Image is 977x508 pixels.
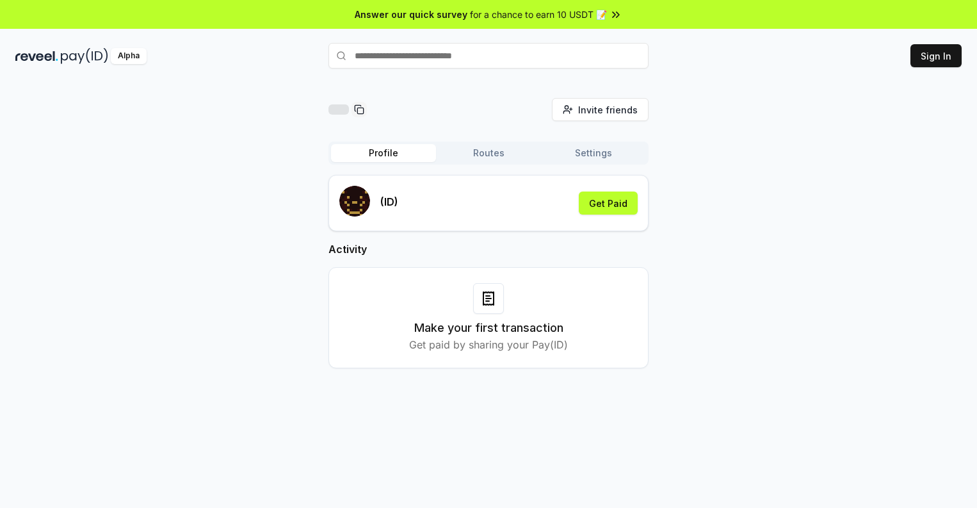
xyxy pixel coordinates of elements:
button: Routes [436,144,541,162]
button: Settings [541,144,646,162]
p: (ID) [380,194,398,209]
h2: Activity [328,242,649,257]
button: Get Paid [579,192,638,215]
span: Answer our quick survey [355,8,467,21]
img: reveel_dark [15,48,58,64]
h3: Make your first transaction [414,319,563,337]
img: pay_id [61,48,108,64]
button: Sign In [910,44,962,67]
span: for a chance to earn 10 USDT 📝 [470,8,607,21]
span: Invite friends [578,103,638,117]
div: Alpha [111,48,147,64]
p: Get paid by sharing your Pay(ID) [409,337,568,352]
button: Profile [331,144,436,162]
button: Invite friends [552,98,649,121]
